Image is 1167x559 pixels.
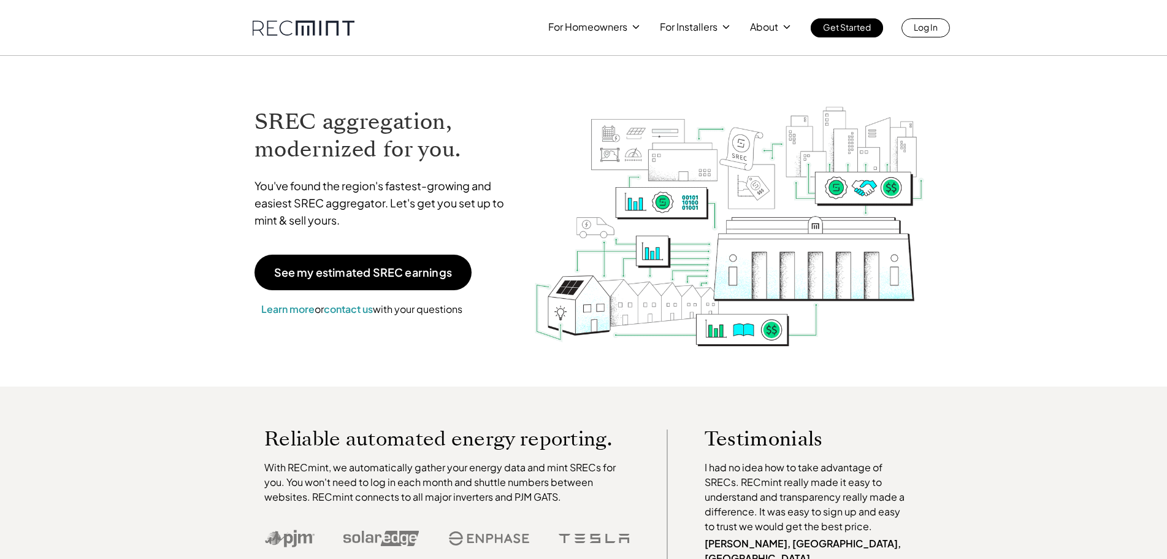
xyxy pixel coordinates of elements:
h1: SREC aggregation, modernized for you. [254,108,516,163]
a: contact us [324,303,373,315]
a: See my estimated SREC earnings [254,255,472,290]
a: Log In [901,18,950,37]
img: RECmint value cycle [534,74,925,350]
p: You've found the region's fastest-growing and easiest SREC aggregator. Let's get you set up to mi... [254,177,516,229]
a: Learn more [261,303,315,315]
p: Log In [914,18,938,36]
p: Reliable automated energy reporting. [264,430,630,448]
a: Get Started [811,18,883,37]
p: With RECmint, we automatically gather your energy data and mint SRECs for you. You won't need to ... [264,460,630,504]
p: About [750,18,778,36]
p: Testimonials [705,430,887,448]
p: or with your questions [254,301,469,317]
p: I had no idea how to take advantage of SRECs. RECmint really made it easy to understand and trans... [705,460,911,534]
p: For Installers [660,18,717,36]
p: See my estimated SREC earnings [274,267,452,278]
p: For Homeowners [548,18,627,36]
p: Get Started [823,18,871,36]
